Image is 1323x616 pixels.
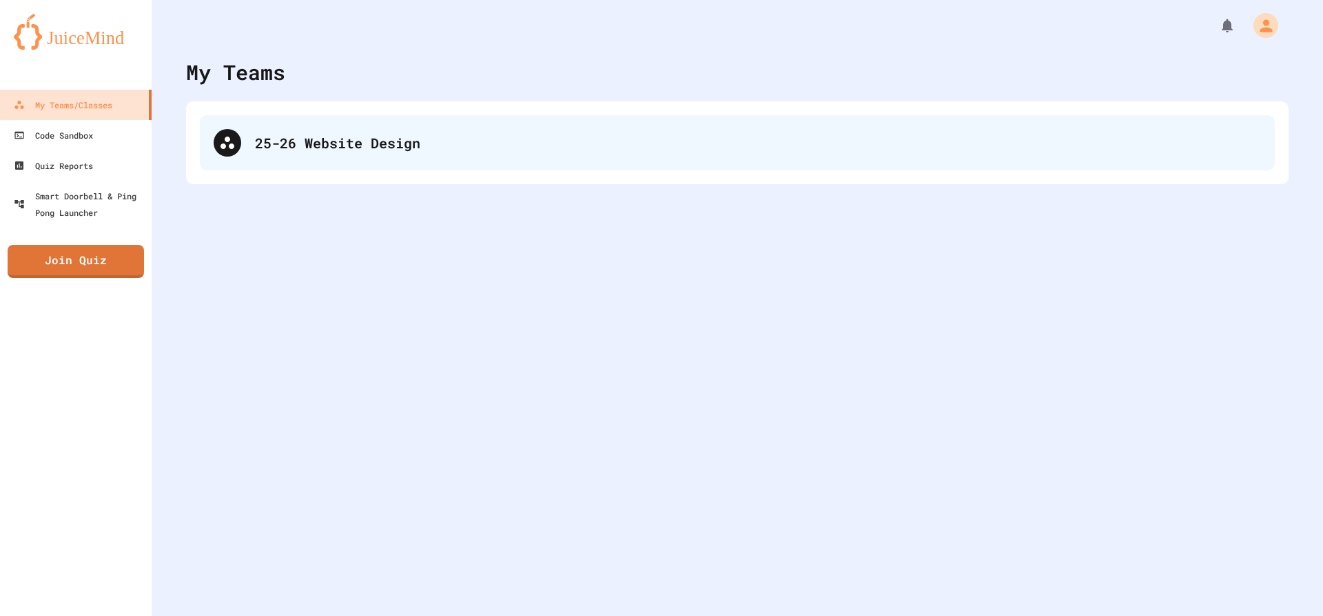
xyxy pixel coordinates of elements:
[14,188,146,221] div: Smart Doorbell & Ping Pong Launcher
[14,157,93,174] div: Quiz Reports
[255,132,1261,153] div: 25-26 Website Design
[14,14,138,50] img: logo-orange.svg
[200,115,1275,170] div: 25-26 Website Design
[14,127,93,143] div: Code Sandbox
[8,245,144,278] a: Join Quiz
[14,97,112,113] div: My Teams/Classes
[1239,10,1282,41] div: My Account
[1193,14,1239,37] div: My Notifications
[186,57,285,88] div: My Teams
